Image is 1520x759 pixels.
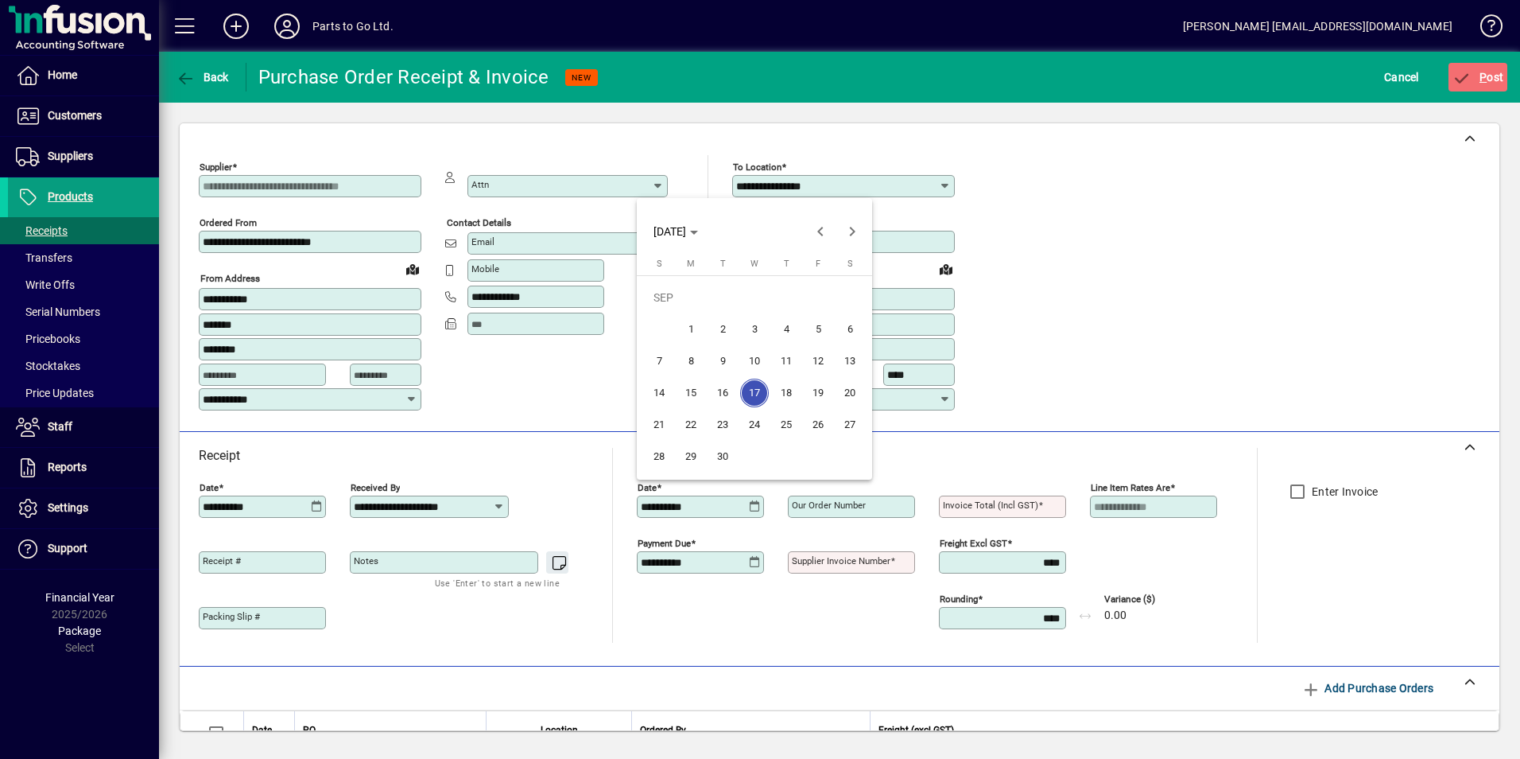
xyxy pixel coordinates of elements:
[653,225,686,238] span: [DATE]
[740,411,769,439] span: 24
[707,441,739,473] button: Tue Sep 30 2025
[708,347,737,376] span: 9
[643,377,675,409] button: Sun Sep 14 2025
[739,345,770,377] button: Wed Sep 10 2025
[805,216,836,247] button: Previous month
[739,409,770,441] button: Wed Sep 24 2025
[657,259,662,269] span: S
[707,313,739,345] button: Tue Sep 02 2025
[772,379,801,407] span: 18
[708,315,737,344] span: 2
[643,345,675,377] button: Sun Sep 07 2025
[836,347,864,376] span: 13
[834,377,866,409] button: Sat Sep 20 2025
[720,259,726,269] span: T
[707,409,739,441] button: Tue Sep 23 2025
[836,315,864,344] span: 6
[740,347,769,376] span: 10
[677,315,705,344] span: 1
[643,441,675,473] button: Sun Sep 28 2025
[847,259,853,269] span: S
[708,411,737,439] span: 23
[772,315,801,344] span: 4
[836,216,868,247] button: Next month
[708,442,737,471] span: 30
[804,315,832,344] span: 5
[677,379,705,407] span: 15
[836,379,864,407] span: 20
[770,409,802,441] button: Thu Sep 25 2025
[687,259,695,269] span: M
[708,379,737,407] span: 16
[804,347,832,376] span: 12
[770,377,802,409] button: Thu Sep 18 2025
[707,377,739,409] button: Tue Sep 16 2025
[675,345,707,377] button: Mon Sep 08 2025
[739,313,770,345] button: Wed Sep 03 2025
[645,379,673,407] span: 14
[836,411,864,439] span: 27
[647,217,704,246] button: Choose month and year
[677,347,705,376] span: 8
[677,442,705,471] span: 29
[802,313,834,345] button: Fri Sep 05 2025
[643,282,866,313] td: SEP
[675,409,707,441] button: Mon Sep 22 2025
[770,313,802,345] button: Thu Sep 04 2025
[750,259,758,269] span: W
[772,347,801,376] span: 11
[675,441,707,473] button: Mon Sep 29 2025
[645,411,673,439] span: 21
[834,409,866,441] button: Sat Sep 27 2025
[740,315,769,344] span: 3
[677,411,705,439] span: 22
[739,377,770,409] button: Wed Sep 17 2025
[675,313,707,345] button: Mon Sep 01 2025
[772,411,801,439] span: 25
[645,347,673,376] span: 7
[707,345,739,377] button: Tue Sep 09 2025
[645,442,673,471] span: 28
[770,345,802,377] button: Thu Sep 11 2025
[804,411,832,439] span: 26
[675,377,707,409] button: Mon Sep 15 2025
[802,377,834,409] button: Fri Sep 19 2025
[802,409,834,441] button: Fri Sep 26 2025
[834,345,866,377] button: Sat Sep 13 2025
[816,259,820,269] span: F
[784,259,789,269] span: T
[802,345,834,377] button: Fri Sep 12 2025
[643,409,675,441] button: Sun Sep 21 2025
[834,313,866,345] button: Sat Sep 06 2025
[740,379,769,407] span: 17
[804,379,832,407] span: 19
